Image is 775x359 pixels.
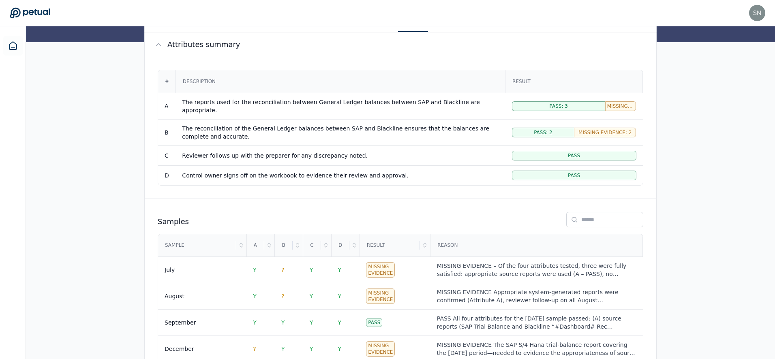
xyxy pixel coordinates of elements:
td: C [158,145,176,165]
span: Y [338,346,342,352]
span: Missing Evidence: 1 [607,103,634,109]
div: The reports used for the reconciliation between General Ledger balances between SAP and Blackline... [182,98,499,114]
span: Y [310,267,313,273]
h2: Samples [158,216,189,227]
div: Reason [431,235,642,256]
div: PASS All four attributes for the [DATE] sample passed: (A) source reports (SAP Trial Balance and ... [437,314,636,331]
td: A [158,93,176,119]
div: A [247,235,265,256]
span: Y [338,267,342,273]
td: B [158,119,176,145]
a: Dashboard [3,36,23,56]
div: Missing Evidence [366,262,395,278]
span: ? [253,346,256,352]
div: August [165,292,184,300]
button: Attributes summary [145,32,656,57]
div: The reconciliation of the General Ledger balances between SAP and Blackline ensures that the bala... [182,124,499,141]
span: Y [338,293,342,299]
span: Pass [568,172,580,179]
div: December [165,345,194,353]
td: D [158,165,176,185]
div: Reviewer follows up with the preparer for any discrepancy noted. [182,152,499,160]
div: Sample [158,235,236,256]
div: Description [176,71,505,92]
div: September [165,318,196,327]
span: Y [253,293,257,299]
div: Result [360,235,420,256]
div: B [275,235,293,256]
div: July [165,266,175,274]
span: Pass [568,152,580,159]
span: Y [281,346,285,352]
span: Missing Evidence: 2 [578,129,632,136]
div: Missing Evidence [366,341,395,357]
span: Attributes summary [167,39,240,50]
span: Y [253,319,257,326]
span: ? [281,267,284,273]
div: D [332,235,349,256]
div: MISSING EVIDENCE The SAP S/4 Hana trial-balance report covering the [DATE] period—needed to evide... [437,341,636,357]
div: Result [506,71,642,92]
span: Y [310,319,313,326]
div: Control owner signs off on the workbook to evidence their review and approval. [182,171,499,179]
div: MISSING EVIDENCE – Of the four attributes tested, three were fully satisfied: appropriate source ... [437,262,636,278]
div: # [158,71,176,92]
span: Y [281,319,285,326]
div: MISSING EVIDENCE Appropriate system-generated reports were confirmed (Attribute A), reviewer foll... [437,288,636,304]
span: Y [253,267,257,273]
img: snir@petual.ai [749,5,765,21]
span: ? [281,293,284,299]
a: Go to Dashboard [10,7,50,19]
div: C [304,235,321,256]
span: Pass: 2 [534,129,552,136]
div: Missing Evidence [366,288,395,304]
span: Y [310,293,313,299]
div: Pass [366,318,382,327]
span: Pass: 3 [549,103,567,109]
span: Y [338,319,342,326]
span: Y [310,346,313,352]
